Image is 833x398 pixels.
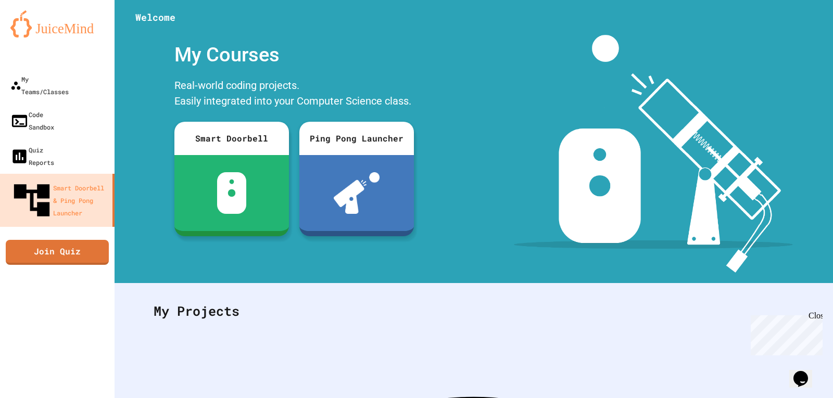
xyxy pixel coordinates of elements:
div: Real-world coding projects. Easily integrated into your Computer Science class. [169,75,419,114]
div: Smart Doorbell [174,122,289,155]
img: ppl-with-ball.png [334,172,380,214]
div: Code Sandbox [10,108,54,133]
iframe: chat widget [789,356,823,388]
div: My Courses [169,35,419,75]
img: banner-image-my-projects.png [514,35,793,273]
a: Join Quiz [6,240,109,265]
div: My Teams/Classes [10,73,69,98]
div: Ping Pong Launcher [299,122,414,155]
div: Chat with us now!Close [4,4,72,66]
div: My Projects [143,291,804,331]
img: logo-orange.svg [10,10,104,37]
div: Quiz Reports [10,144,54,169]
img: sdb-white.svg [217,172,247,214]
div: Smart Doorbell & Ping Pong Launcher [10,179,108,222]
iframe: chat widget [747,311,823,355]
